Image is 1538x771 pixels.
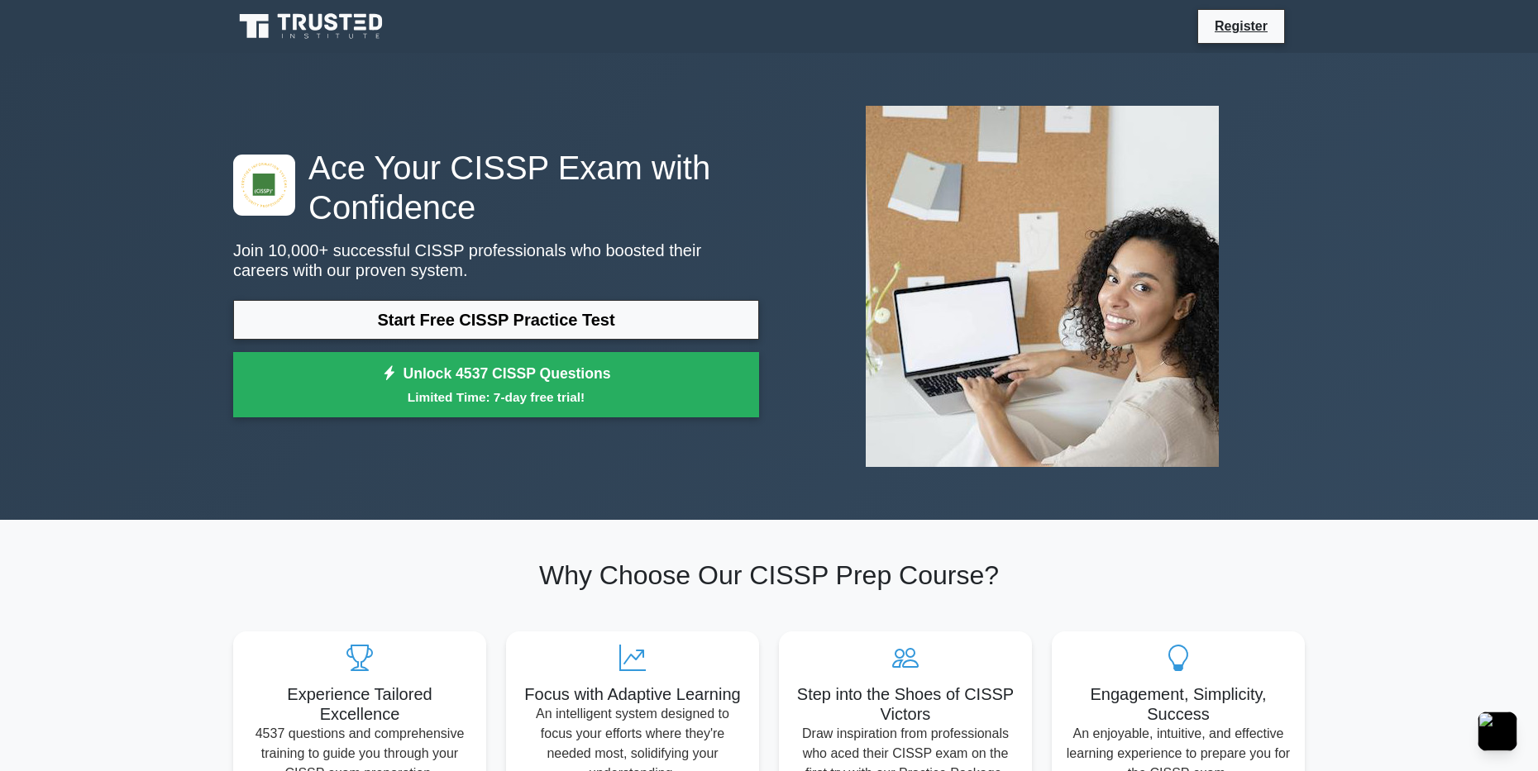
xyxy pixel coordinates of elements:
h5: Step into the Shoes of CISSP Victors [792,684,1019,724]
h5: Focus with Adaptive Learning [519,684,746,704]
a: Register [1205,16,1278,36]
p: Join 10,000+ successful CISSP professionals who boosted their careers with our proven system. [233,240,759,280]
a: Unlock 4537 CISSP QuestionsLimited Time: 7-day free trial! [233,352,759,418]
h1: Ace Your CISSP Exam with Confidence [233,148,759,227]
small: Limited Time: 7-day free trial! [254,388,738,407]
h5: Engagement, Simplicity, Success [1065,684,1292,724]
h5: Experience Tailored Excellence [246,684,473,724]
h2: Why Choose Our CISSP Prep Course? [233,559,1305,591]
a: Start Free CISSP Practice Test [233,300,759,340]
